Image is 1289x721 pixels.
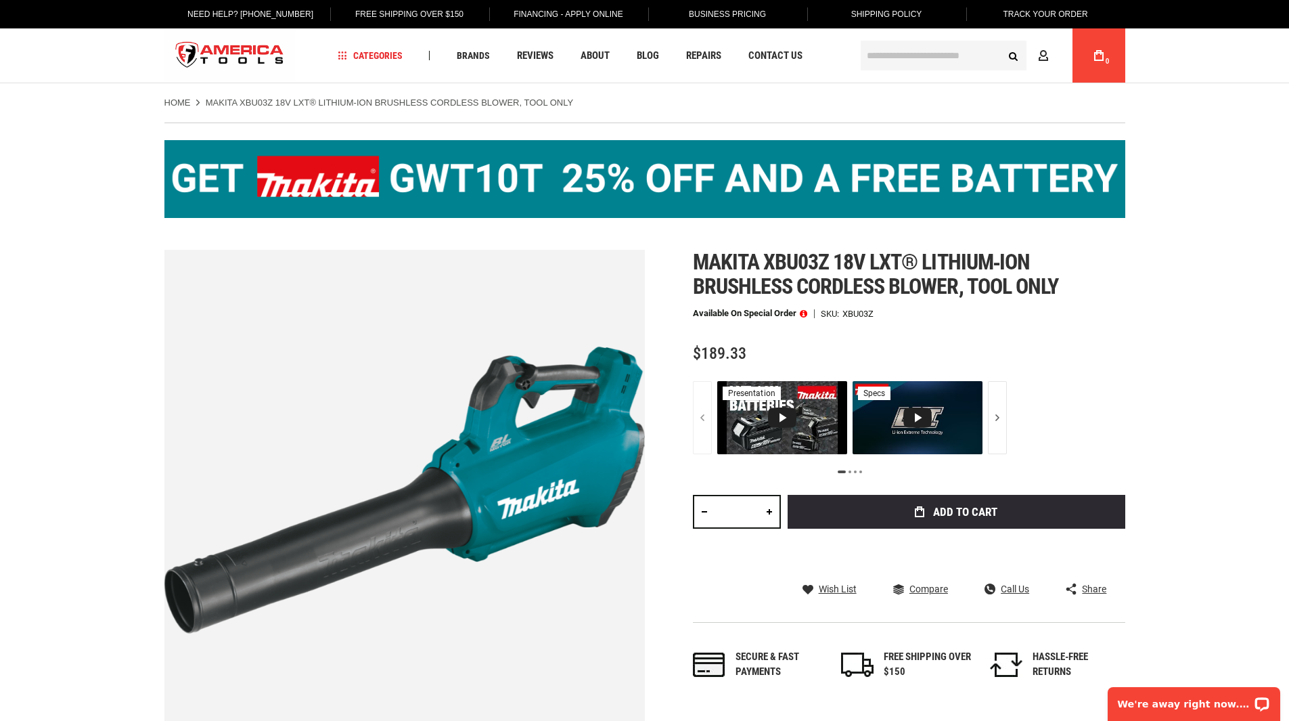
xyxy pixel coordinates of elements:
span: Makita xbu03z 18v lxt® lithium‑ion brushless cordless blower, tool only [693,249,1058,299]
strong: MAKITA XBU03Z 18V LXT® LITHIUM‑ION BRUSHLESS CORDLESS BLOWER, TOOL ONLY [206,97,573,108]
strong: SKU [821,309,842,318]
span: About [581,51,610,61]
a: store logo [164,30,296,81]
span: Share [1082,584,1106,594]
span: Repairs [686,51,721,61]
span: Categories [338,51,403,60]
img: returns [990,653,1022,677]
span: Compare [909,584,948,594]
img: payments [693,653,725,677]
a: Home [164,97,191,109]
img: BOGO: Buy the Makita® XGT IMpact Wrench (GWT10T), get the BL4040 4ah Battery FREE! [164,140,1125,218]
a: Reviews [511,47,560,65]
a: Categories [332,47,409,65]
span: 0 [1106,58,1110,65]
a: Repairs [680,47,727,65]
span: Brands [457,51,490,60]
a: Call Us [985,583,1029,595]
iframe: LiveChat chat widget [1099,678,1289,721]
a: About [574,47,616,65]
span: Blog [637,51,659,61]
div: Secure & fast payments [736,650,823,679]
button: Search [1001,43,1026,68]
a: 0 [1086,28,1112,83]
img: shipping [841,653,874,677]
span: Wish List [819,584,857,594]
img: America Tools [164,30,296,81]
span: Call Us [1001,584,1029,594]
a: Wish List [802,583,857,595]
span: Shipping Policy [851,9,922,19]
button: Add to Cart [788,495,1125,529]
div: XBU03Z [842,309,874,318]
a: Blog [631,47,665,65]
span: Contact Us [748,51,802,61]
div: HASSLE-FREE RETURNS [1033,650,1121,679]
span: Reviews [517,51,553,61]
p: Available on Special Order [693,309,807,318]
a: Contact Us [742,47,809,65]
iframe: Secure express checkout frame [785,533,1128,572]
div: FREE SHIPPING OVER $150 [884,650,972,679]
span: $189.33 [693,344,746,363]
span: Add to Cart [933,506,997,518]
a: Brands [451,47,496,65]
a: Compare [893,583,948,595]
